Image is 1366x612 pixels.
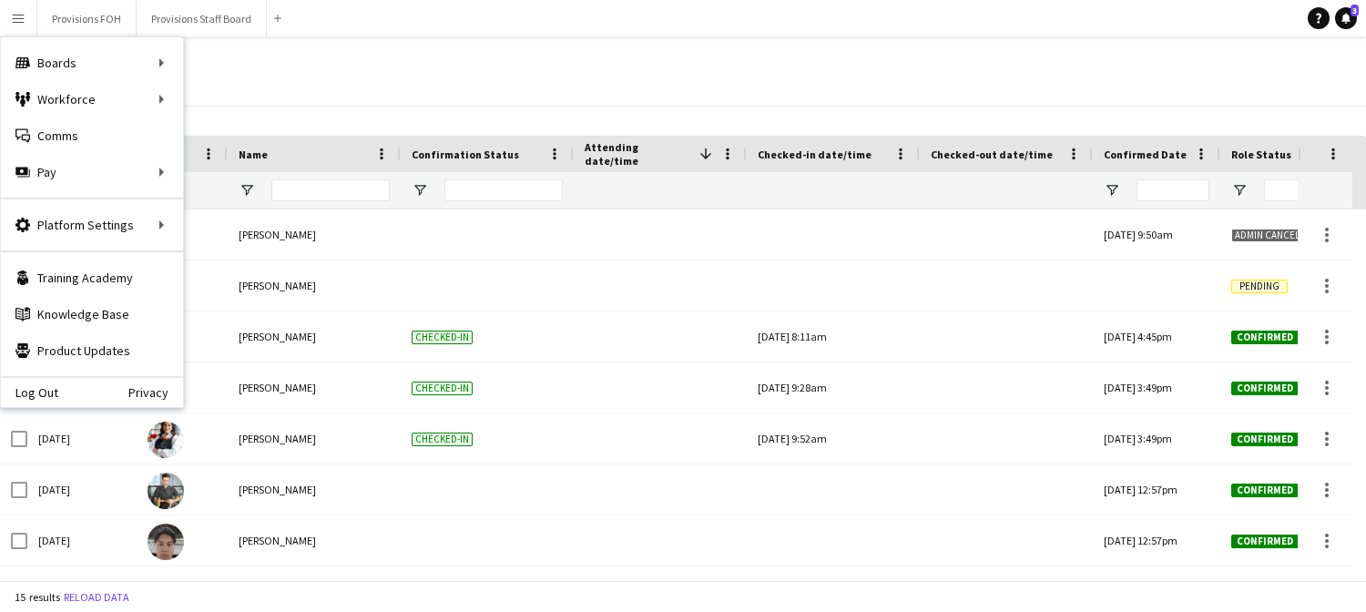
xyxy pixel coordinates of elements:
input: Role Status Filter Input [1264,179,1337,201]
span: Checked-in date/time [758,148,872,161]
span: [PERSON_NAME] [239,483,316,496]
span: Confirmed [1231,484,1299,497]
div: Workforce [1,81,183,117]
div: Platform Settings [1,207,183,243]
span: Confirmation Status [412,148,519,161]
div: [DATE] 12:57pm [1093,464,1220,515]
span: 3 [1351,5,1359,16]
span: [PERSON_NAME] [239,228,316,241]
span: [PERSON_NAME] [239,330,316,343]
div: [DATE] 3:49pm [1093,413,1220,464]
span: Confirmed [1231,331,1299,344]
span: [PERSON_NAME] [239,381,316,394]
a: Training Academy [1,260,183,296]
input: Confirmed Date Filter Input [1137,179,1209,201]
a: Privacy [128,385,183,400]
span: [PERSON_NAME] [239,534,316,547]
div: [DATE] [27,515,137,566]
span: Confirmed [1231,433,1299,446]
span: Confirmed [1231,382,1299,395]
img: Stephanie Custodio [148,422,184,458]
span: [PERSON_NAME] [239,432,316,445]
a: Knowledge Base [1,296,183,332]
span: Confirmed [1231,535,1299,548]
div: [DATE] 9:50am [1093,209,1220,260]
span: Confirmed Date [1104,148,1187,161]
button: Provisions FOH [37,1,137,36]
a: Comms [1,117,183,154]
span: Checked-in [412,433,473,446]
a: Product Updates [1,332,183,369]
img: Renzo Bernardez [148,524,184,560]
span: Checked-in [412,331,473,344]
div: [DATE] 8:11am [758,311,909,362]
div: [DATE] 9:52am [758,413,909,464]
button: Open Filter Menu [1231,182,1248,199]
div: [DATE] [27,413,137,464]
span: Checked-out date/time [931,148,1053,161]
div: Pay [1,154,183,190]
a: Log Out [1,385,58,400]
span: Pending [1231,280,1288,293]
span: [PERSON_NAME] [239,279,316,292]
div: [DATE] 3:49pm [1093,362,1220,413]
button: Reload data [60,587,133,607]
a: 3 [1335,7,1357,29]
div: Boards [1,45,183,81]
button: Provisions Staff Board [137,1,267,36]
div: [DATE] 12:57pm [1093,515,1220,566]
input: Confirmation Status Filter Input [444,179,563,201]
button: Open Filter Menu [1104,182,1120,199]
div: [DATE] 9:28am [758,362,909,413]
input: Name Filter Input [271,179,390,201]
span: Role Status [1231,148,1291,161]
button: Open Filter Menu [239,182,255,199]
span: Name [239,148,268,161]
span: Attending date/time [585,140,692,168]
div: [DATE] 4:45pm [1093,311,1220,362]
span: Checked-in [412,382,473,395]
div: [DATE] [27,464,137,515]
button: Open Filter Menu [412,182,428,199]
img: Alec Kerr [148,473,184,509]
span: Admin cancelled [1231,229,1320,242]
